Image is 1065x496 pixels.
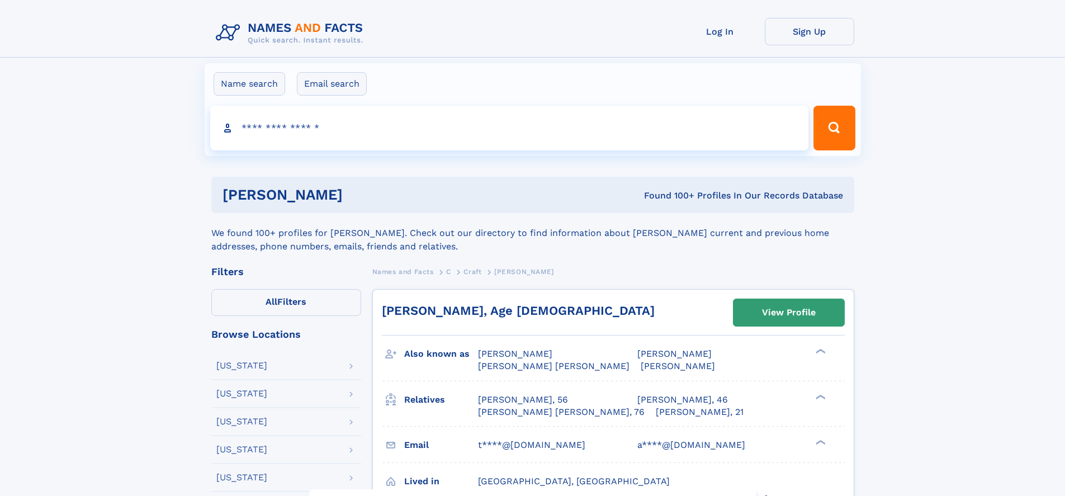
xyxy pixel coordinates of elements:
span: C [446,268,451,276]
a: [PERSON_NAME], Age [DEMOGRAPHIC_DATA] [382,304,655,318]
h3: Email [404,436,478,455]
span: [PERSON_NAME] [494,268,554,276]
a: Log In [675,18,765,45]
div: [US_STATE] [216,445,267,454]
a: C [446,264,451,278]
span: All [266,296,277,307]
div: We found 100+ profiles for [PERSON_NAME]. Check out our directory to find information about [PERS... [211,213,854,253]
a: [PERSON_NAME] [PERSON_NAME], 76 [478,406,645,418]
label: Email search [297,72,367,96]
div: [US_STATE] [216,389,267,398]
div: [US_STATE] [216,473,267,482]
div: ❯ [813,393,826,400]
img: Logo Names and Facts [211,18,372,48]
a: Sign Up [765,18,854,45]
div: [US_STATE] [216,417,267,426]
div: ❯ [813,438,826,446]
h3: Lived in [404,472,478,491]
a: Craft [463,264,481,278]
h3: Also known as [404,344,478,363]
label: Name search [214,72,285,96]
span: Craft [463,268,481,276]
div: Filters [211,267,361,277]
div: [US_STATE] [216,361,267,370]
a: Names and Facts [372,264,434,278]
input: search input [210,106,809,150]
button: Search Button [813,106,855,150]
a: [PERSON_NAME], 21 [656,406,744,418]
span: [PERSON_NAME] [PERSON_NAME] [478,361,629,371]
div: Found 100+ Profiles In Our Records Database [493,190,843,202]
div: Browse Locations [211,329,361,339]
a: View Profile [733,299,844,326]
div: View Profile [762,300,816,325]
div: ❯ [813,348,826,355]
a: [PERSON_NAME], 56 [478,394,568,406]
span: [PERSON_NAME] [478,348,552,359]
a: [PERSON_NAME], 46 [637,394,728,406]
h3: Relatives [404,390,478,409]
label: Filters [211,289,361,316]
h1: [PERSON_NAME] [223,188,494,202]
span: [GEOGRAPHIC_DATA], [GEOGRAPHIC_DATA] [478,476,670,486]
span: [PERSON_NAME] [637,348,712,359]
span: [PERSON_NAME] [641,361,715,371]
